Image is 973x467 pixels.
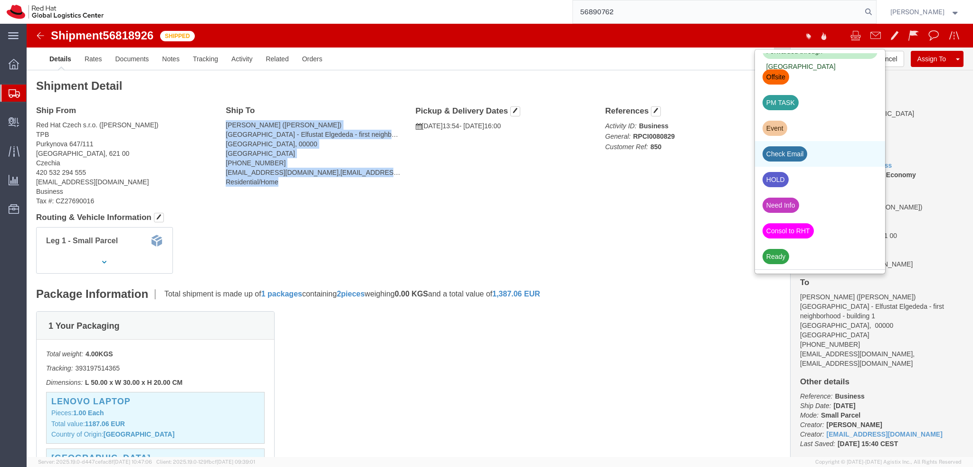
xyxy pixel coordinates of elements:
[156,459,255,465] span: Client: 2025.19.0-129fbcf
[114,459,152,465] span: [DATE] 10:47:06
[890,7,944,17] span: Filip Moravec
[890,6,960,18] button: [PERSON_NAME]
[815,458,962,466] span: Copyright © [DATE]-[DATE] Agistix Inc., All Rights Reserved
[38,459,152,465] span: Server: 2025.19.0-d447cefac8f
[7,5,104,19] img: logo
[573,0,862,23] input: Search for shipment number, reference number
[217,459,255,465] span: [DATE] 09:39:01
[27,24,973,457] iframe: FS Legacy Container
